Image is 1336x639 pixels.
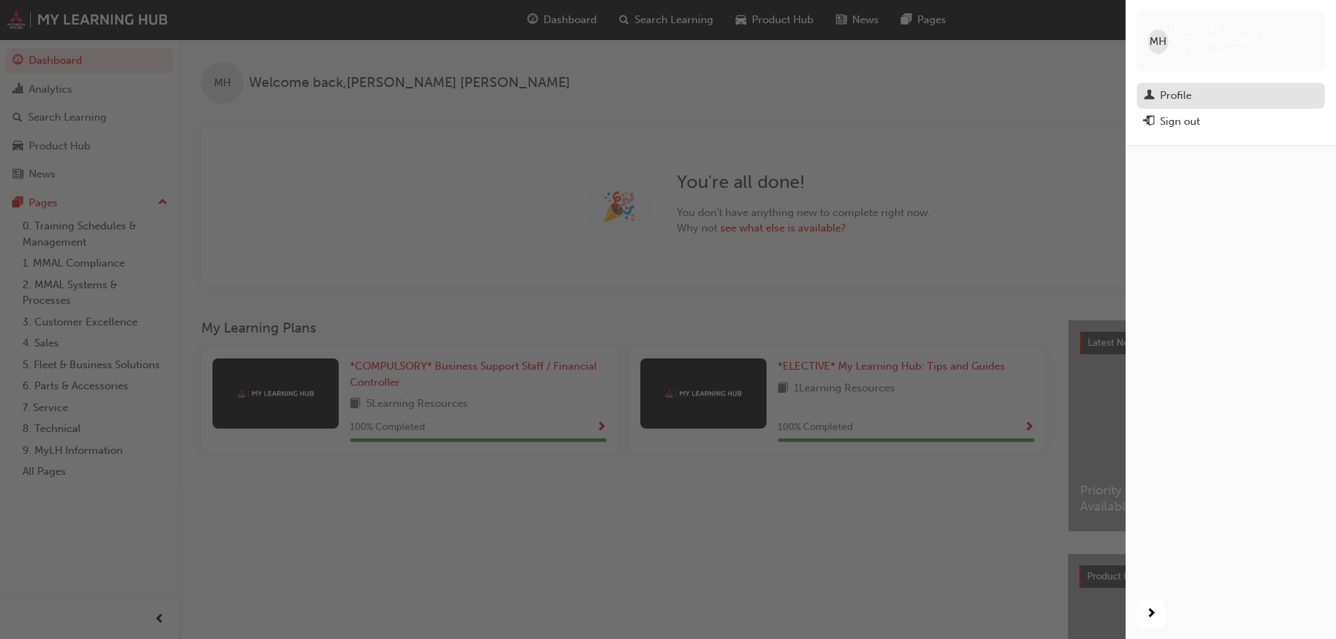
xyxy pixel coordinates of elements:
[1174,48,1232,60] span: 0005889893
[1174,22,1314,48] span: [PERSON_NAME] [PERSON_NAME]
[1137,83,1325,109] a: Profile
[1137,109,1325,135] button: Sign out
[1160,114,1200,130] div: Sign out
[1160,88,1192,104] div: Profile
[1144,116,1154,128] span: exit-icon
[1144,90,1154,102] span: man-icon
[1146,605,1156,623] span: next-icon
[1149,34,1166,50] span: MH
